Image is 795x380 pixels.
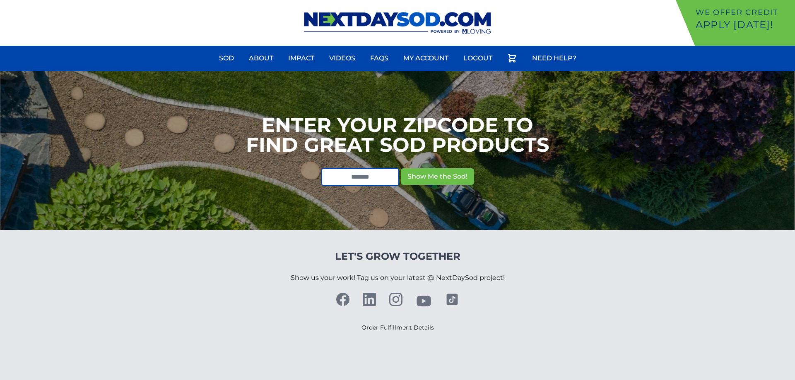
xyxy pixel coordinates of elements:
[401,168,474,185] button: Show Me the Sod!
[696,18,792,31] p: Apply [DATE]!
[244,48,278,68] a: About
[361,324,434,331] a: Order Fulfillment Details
[696,7,792,18] p: We offer Credit
[527,48,581,68] a: Need Help?
[324,48,360,68] a: Videos
[246,115,549,155] h1: Enter your Zipcode to Find Great Sod Products
[214,48,239,68] a: Sod
[283,48,319,68] a: Impact
[365,48,393,68] a: FAQs
[291,250,505,263] h4: Let's Grow Together
[398,48,453,68] a: My Account
[458,48,497,68] a: Logout
[291,263,505,293] p: Show us your work! Tag us on your latest @ NextDaySod project!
